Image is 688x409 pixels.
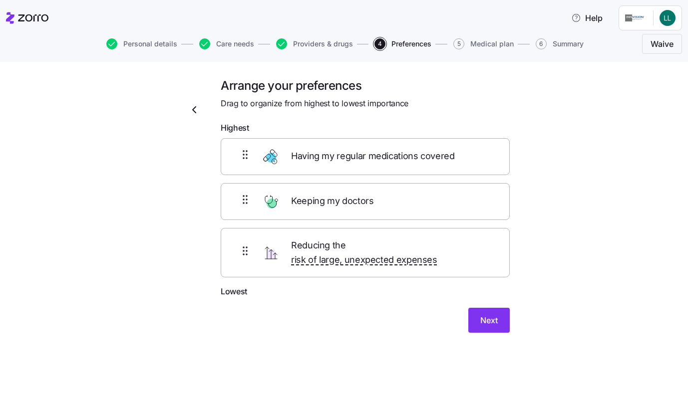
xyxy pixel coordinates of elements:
span: risk of large, unexpected expenses [291,253,437,267]
span: Help [571,12,603,24]
span: Medical plan [470,40,514,47]
span: Reducing the [291,238,491,267]
button: Help [563,8,611,28]
a: 4Preferences [372,38,431,49]
span: Keeping my doctors [291,194,376,208]
a: Care needs [197,38,254,49]
span: Waive [651,38,674,50]
button: 5Medical plan [453,38,514,49]
h1: Arrange your preferences [221,78,510,93]
span: Providers & drugs [293,40,353,47]
span: Highest [221,122,249,134]
a: Personal details [104,38,177,49]
a: Providers & drugs [274,38,353,49]
span: Summary [553,40,584,47]
button: Personal details [106,38,177,49]
button: Providers & drugs [276,38,353,49]
span: Preferences [391,40,431,47]
div: Reducing the risk of large, unexpected expenses [221,228,510,278]
div: Keeping my doctors [221,183,510,220]
span: 4 [374,38,385,49]
img: 8dee5a5ac65ecc59c4ab9d9762e4687c [660,10,676,26]
span: Next [480,314,498,326]
span: Having my regular medications covered [291,149,457,164]
span: Lowest [221,285,247,298]
button: Waive [642,34,682,54]
span: Care needs [216,40,254,47]
span: 5 [453,38,464,49]
img: Employer logo [625,12,645,24]
button: Care needs [199,38,254,49]
button: Next [468,308,510,333]
div: Having my regular medications covered [221,138,510,175]
span: 6 [536,38,547,49]
button: 4Preferences [374,38,431,49]
span: Drag to organize from highest to lowest importance [221,97,408,110]
button: 6Summary [536,38,584,49]
span: Personal details [123,40,177,47]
